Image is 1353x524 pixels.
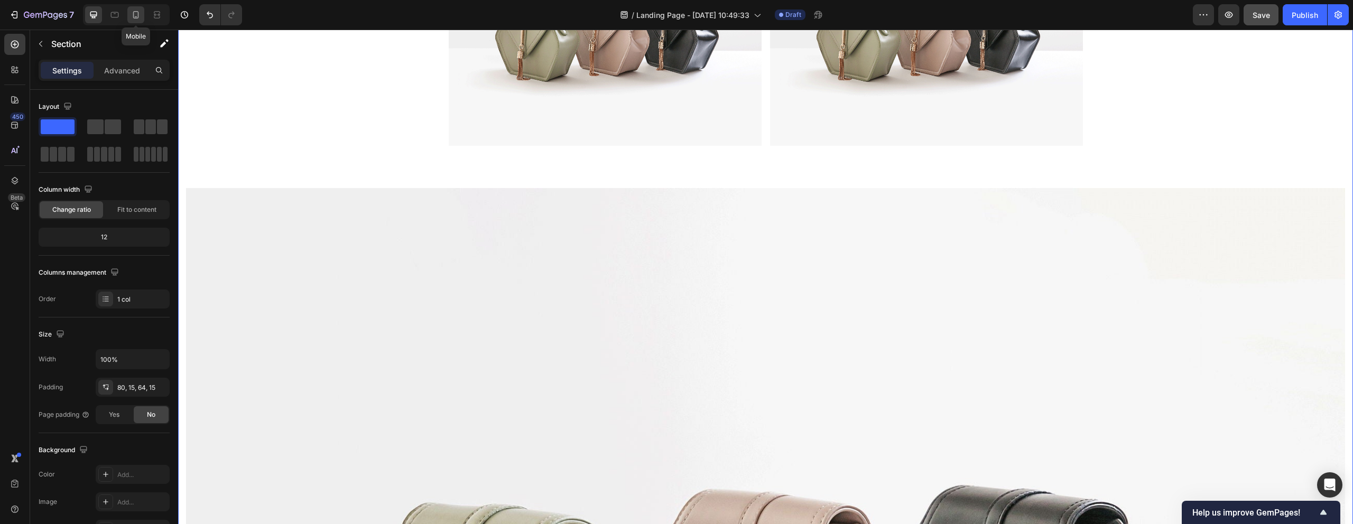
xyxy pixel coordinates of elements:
[39,327,67,342] div: Size
[41,230,168,245] div: 12
[147,410,155,419] span: No
[39,470,55,479] div: Color
[39,497,57,507] div: Image
[117,383,167,392] div: 80, 15, 64, 15
[199,4,242,25] div: Undo/Redo
[117,205,156,214] span: Fit to content
[39,410,90,419] div: Page padding
[69,8,74,21] p: 7
[8,193,25,202] div: Beta
[109,410,119,419] span: Yes
[178,30,1353,524] iframe: Design area
[10,113,25,121] div: 450
[39,266,121,280] div: Columns management
[39,100,74,114] div: Layout
[39,354,56,364] div: Width
[1244,4,1278,25] button: Save
[1317,472,1342,498] div: Open Intercom Messenger
[96,350,169,369] input: Auto
[117,295,167,304] div: 1 col
[1283,4,1327,25] button: Publish
[52,205,91,214] span: Change ratio
[39,382,63,392] div: Padding
[117,470,167,480] div: Add...
[39,443,90,457] div: Background
[632,10,634,21] span: /
[52,65,82,76] p: Settings
[1192,508,1317,518] span: Help us improve GemPages!
[39,183,95,197] div: Column width
[1192,506,1330,519] button: Show survey - Help us improve GemPages!
[785,10,801,20] span: Draft
[1253,11,1270,20] span: Save
[1292,10,1318,21] div: Publish
[117,498,167,507] div: Add...
[51,38,138,50] p: Section
[636,10,749,21] span: Landing Page - [DATE] 10:49:33
[104,65,140,76] p: Advanced
[39,294,56,304] div: Order
[4,4,79,25] button: 7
